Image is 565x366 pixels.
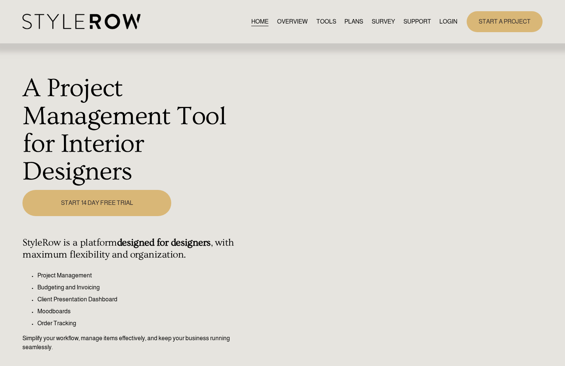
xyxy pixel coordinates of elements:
h1: A Project Management Tool for Interior Designers [22,74,237,185]
a: OVERVIEW [277,16,308,27]
a: TOOLS [316,16,336,27]
h4: StyleRow is a platform , with maximum flexibility and organization. [22,237,237,261]
p: Client Presentation Dashboard [37,295,237,304]
a: PLANS [344,16,363,27]
p: Budgeting and Invoicing [37,283,237,292]
p: Moodboards [37,307,237,316]
a: folder dropdown [403,16,431,27]
a: LOGIN [439,16,457,27]
a: START 14 DAY FREE TRIAL [22,190,171,216]
a: SURVEY [372,16,395,27]
strong: designed for designers [117,237,211,248]
p: Order Tracking [37,319,237,328]
a: HOME [251,16,268,27]
p: Simplify your workflow, manage items effectively, and keep your business running seamlessly. [22,334,237,352]
a: START A PROJECT [467,11,543,32]
p: Project Management [37,271,237,280]
span: SUPPORT [403,17,431,26]
img: StyleRow [22,14,140,29]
